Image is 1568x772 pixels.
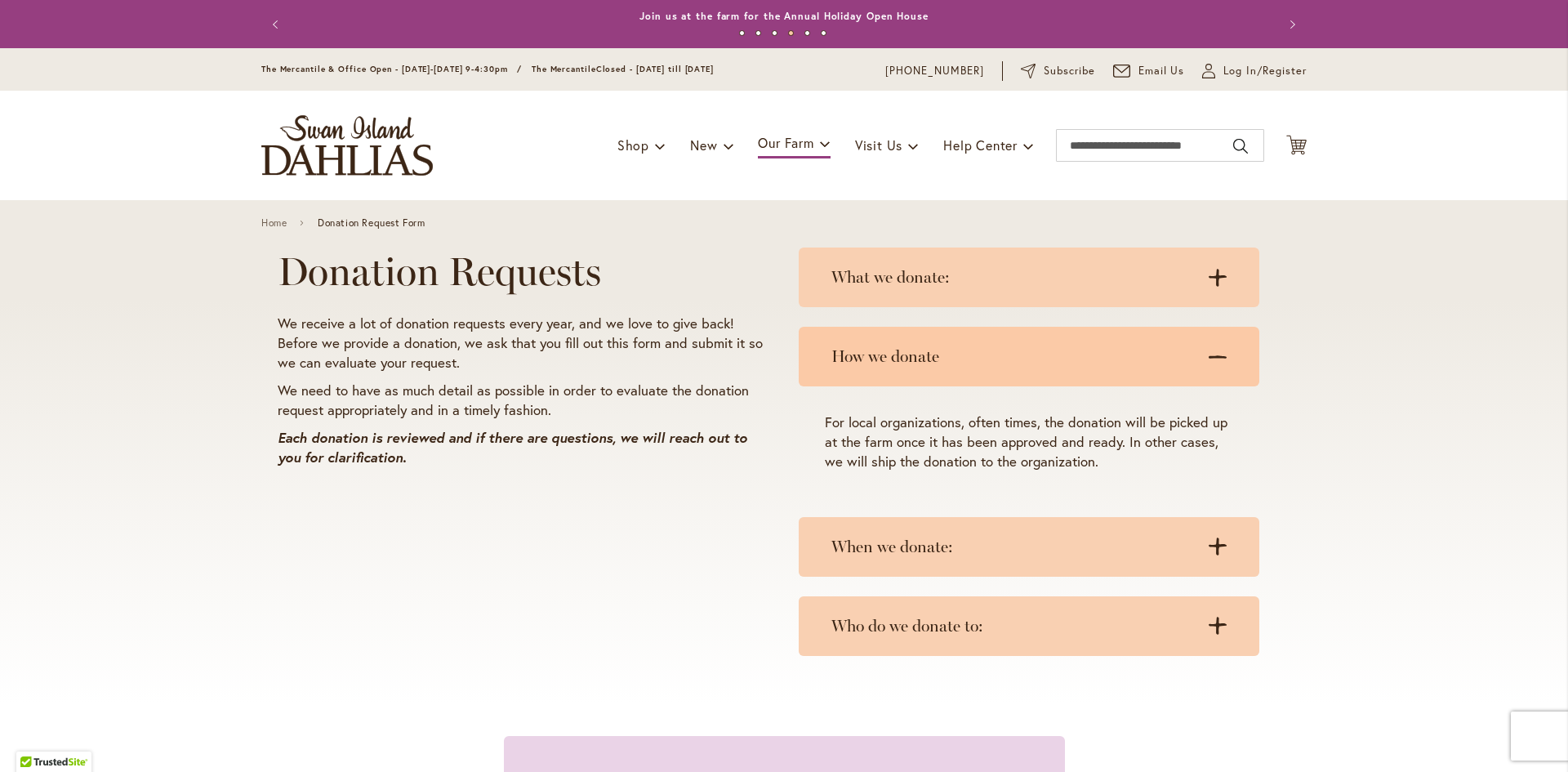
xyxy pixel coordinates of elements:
[261,8,294,41] button: Previous
[831,537,1194,557] h3: When we donate:
[278,428,747,466] em: Each donation is reviewed and if there are questions, we will reach out to you for clarification.
[799,596,1259,656] summary: Who do we donate to:
[278,381,768,420] p: We need to have as much detail as possible in order to evaluate the donation request appropriatel...
[855,136,902,154] span: Visit Us
[831,346,1194,367] h3: How we donate
[1274,8,1307,41] button: Next
[799,327,1259,386] summary: How we donate
[639,10,929,22] a: Join us at the farm for the Annual Holiday Open House
[804,30,810,36] button: 5 of 6
[885,63,984,79] a: [PHONE_NUMBER]
[261,115,433,176] a: store logo
[278,249,768,294] h1: Donation Requests
[943,136,1018,154] span: Help Center
[261,217,287,229] a: Home
[772,30,777,36] button: 3 of 6
[821,30,826,36] button: 6 of 6
[758,134,813,151] span: Our Farm
[739,30,745,36] button: 1 of 6
[278,314,768,373] p: We receive a lot of donation requests every year, and we love to give back! Before we provide a d...
[690,136,717,154] span: New
[1113,63,1185,79] a: Email Us
[831,616,1194,636] h3: Who do we donate to:
[1044,63,1095,79] span: Subscribe
[596,64,714,74] span: Closed - [DATE] till [DATE]
[1021,63,1095,79] a: Subscribe
[799,517,1259,577] summary: When we donate:
[617,136,649,154] span: Shop
[261,64,596,74] span: The Mercantile & Office Open - [DATE]-[DATE] 9-4:30pm / The Mercantile
[1223,63,1307,79] span: Log In/Register
[318,217,425,229] span: Donation Request Form
[831,267,1194,288] h3: What we donate:
[755,30,761,36] button: 2 of 6
[788,30,794,36] button: 4 of 6
[799,248,1259,307] summary: What we donate:
[1202,63,1307,79] a: Log In/Register
[1138,63,1185,79] span: Email Us
[825,413,1233,471] p: For local organizations, often times, the donation will be picked up at the farm once it has been...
